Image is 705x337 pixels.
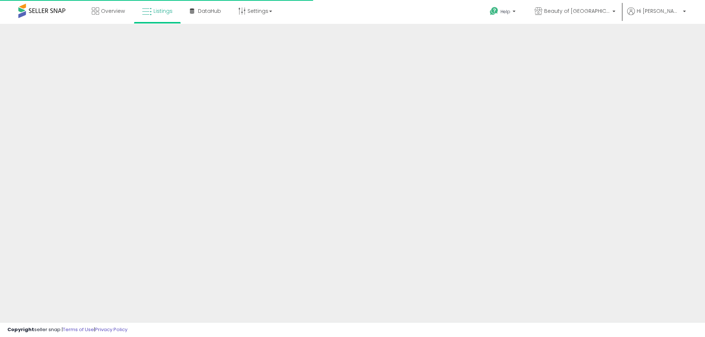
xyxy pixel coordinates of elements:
[153,7,173,15] span: Listings
[627,7,686,24] a: Hi [PERSON_NAME]
[95,326,127,333] a: Privacy Policy
[489,7,499,16] i: Get Help
[637,7,681,15] span: Hi [PERSON_NAME]
[544,7,610,15] span: Beauty of [GEOGRAPHIC_DATA]
[500,8,510,15] span: Help
[101,7,125,15] span: Overview
[7,326,34,333] strong: Copyright
[198,7,221,15] span: DataHub
[484,1,523,24] a: Help
[7,326,127,333] div: seller snap | |
[63,326,94,333] a: Terms of Use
